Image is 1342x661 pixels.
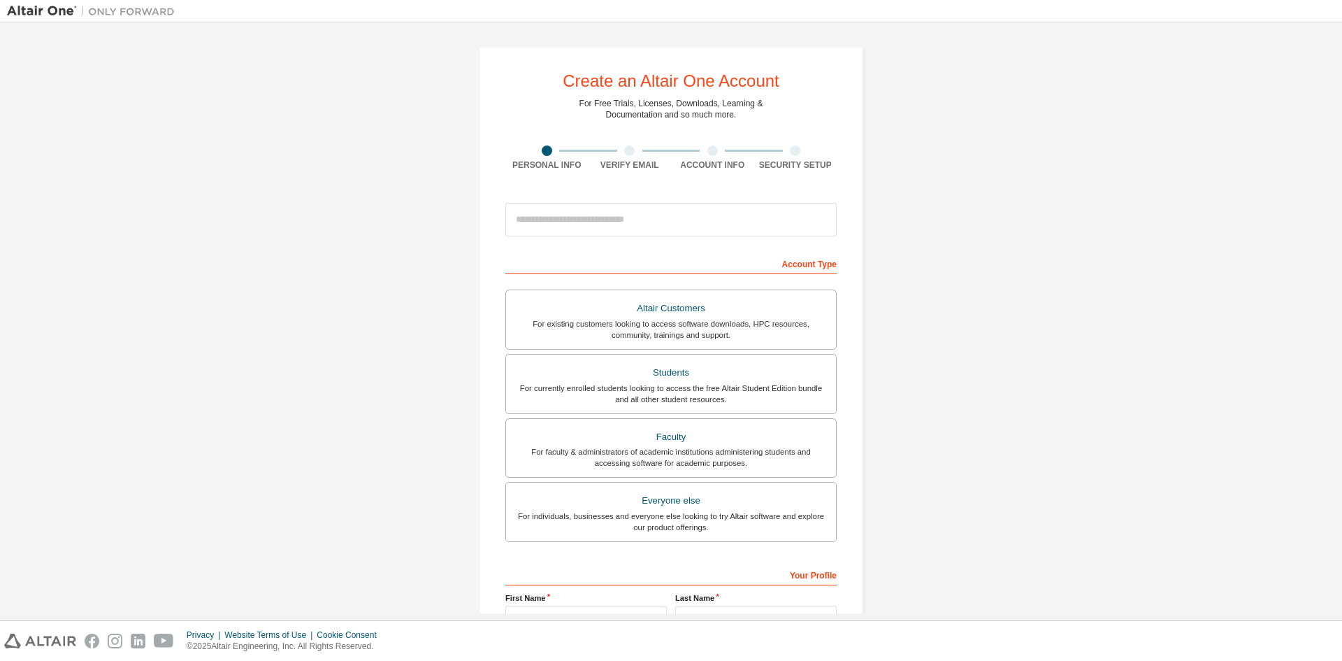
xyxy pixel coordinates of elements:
div: Account Info [671,159,754,171]
div: For individuals, businesses and everyone else looking to try Altair software and explore our prod... [514,511,828,533]
p: © 2025 Altair Engineering, Inc. All Rights Reserved. [187,641,385,653]
div: Faculty [514,427,828,447]
label: First Name [505,592,667,604]
img: facebook.svg [85,634,99,648]
div: For Free Trials, Licenses, Downloads, Learning & Documentation and so much more. [579,98,763,120]
div: Everyone else [514,491,828,511]
div: For existing customers looking to access software downloads, HPC resources, community, trainings ... [514,318,828,341]
div: Website Terms of Use [224,630,317,641]
div: Cookie Consent [317,630,384,641]
div: Security Setup [754,159,837,171]
div: Altair Customers [514,299,828,318]
img: altair_logo.svg [4,634,76,648]
div: Account Type [505,252,837,274]
img: instagram.svg [108,634,122,648]
div: For currently enrolled students looking to access the free Altair Student Edition bundle and all ... [514,383,828,405]
img: youtube.svg [154,634,174,648]
label: Last Name [675,592,837,604]
div: Verify Email [589,159,672,171]
div: Your Profile [505,563,837,585]
img: linkedin.svg [131,634,145,648]
div: Students [514,363,828,383]
div: Privacy [187,630,224,641]
div: Personal Info [505,159,589,171]
img: Altair One [7,4,182,18]
div: For faculty & administrators of academic institutions administering students and accessing softwa... [514,446,828,469]
div: Create an Altair One Account [563,73,779,90]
